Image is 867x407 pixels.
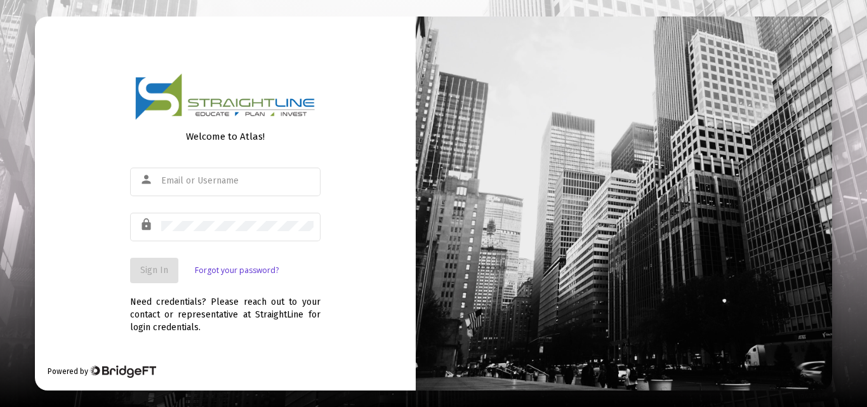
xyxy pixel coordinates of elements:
mat-icon: lock [140,217,155,232]
mat-icon: person [140,172,155,187]
img: Bridge Financial Technology Logo [89,365,156,378]
button: Sign In [130,258,178,283]
div: Welcome to Atlas! [130,130,321,143]
div: Powered by [48,365,156,378]
a: Forgot your password? [195,264,279,277]
span: Sign In [140,265,168,276]
input: Email or Username [161,176,314,186]
div: Need credentials? Please reach out to your contact or representative at StraightLine for login cr... [130,283,321,334]
img: Logo [135,73,315,121]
